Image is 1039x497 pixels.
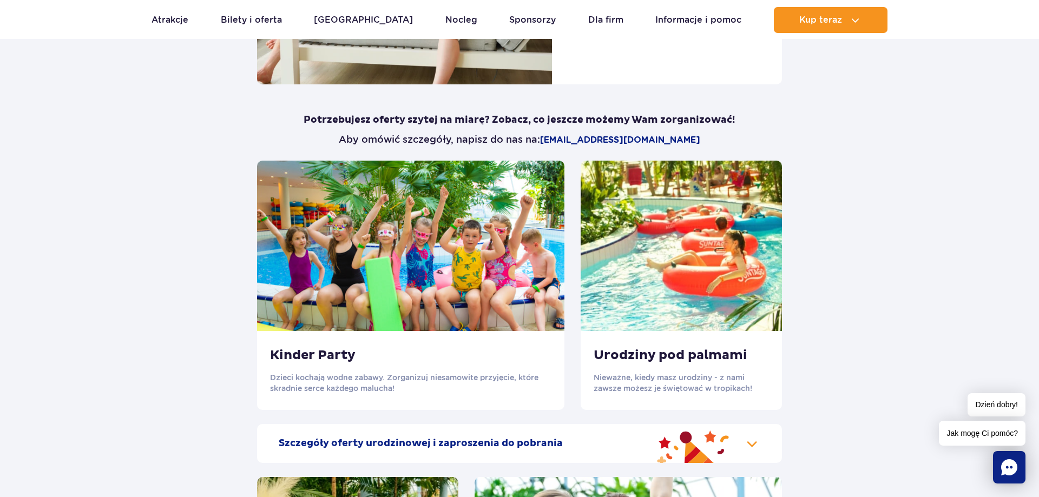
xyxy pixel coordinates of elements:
[152,7,188,33] a: Atrakcje
[279,437,563,450] h2: Szczegóły oferty urodzinowej i zaproszenia do pobrania
[799,15,842,25] span: Kup teraz
[314,7,413,33] a: [GEOGRAPHIC_DATA]
[594,347,769,363] h3: Urodziny pod palmami
[257,161,564,331] img: Kinder Party
[655,7,741,33] a: Informacje i pomoc
[221,7,282,33] a: Bilety i oferta
[939,421,1025,446] span: Jak mogę Ci pomóc?
[588,7,623,33] a: Dla firm
[270,372,551,394] p: Dzieci kochają wodne zabawy. Zorganizuj niesamowite przyjęcie, które skradnie serce każdego malucha!
[968,393,1025,416] span: Dzień dobry!
[270,347,551,363] h3: Kinder Party
[257,133,782,147] p: Aby omówić szczegóły, napisz do nas na:
[594,372,769,394] p: Nieważne, kiedy masz urodziny - z nami zawsze możesz je świętować w tropikach!
[445,7,477,33] a: Nocleg
[257,114,782,127] p: Potrzebujesz oferty szytej na miarę? Zobacz, co jeszcze możemy Wam zorganizować!
[540,134,700,147] a: [EMAIL_ADDRESS][DOMAIN_NAME]
[774,7,887,33] button: Kup teraz
[581,161,782,331] img: Urodziny pod palmami
[993,451,1025,483] div: Chat
[509,7,556,33] a: Sponsorzy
